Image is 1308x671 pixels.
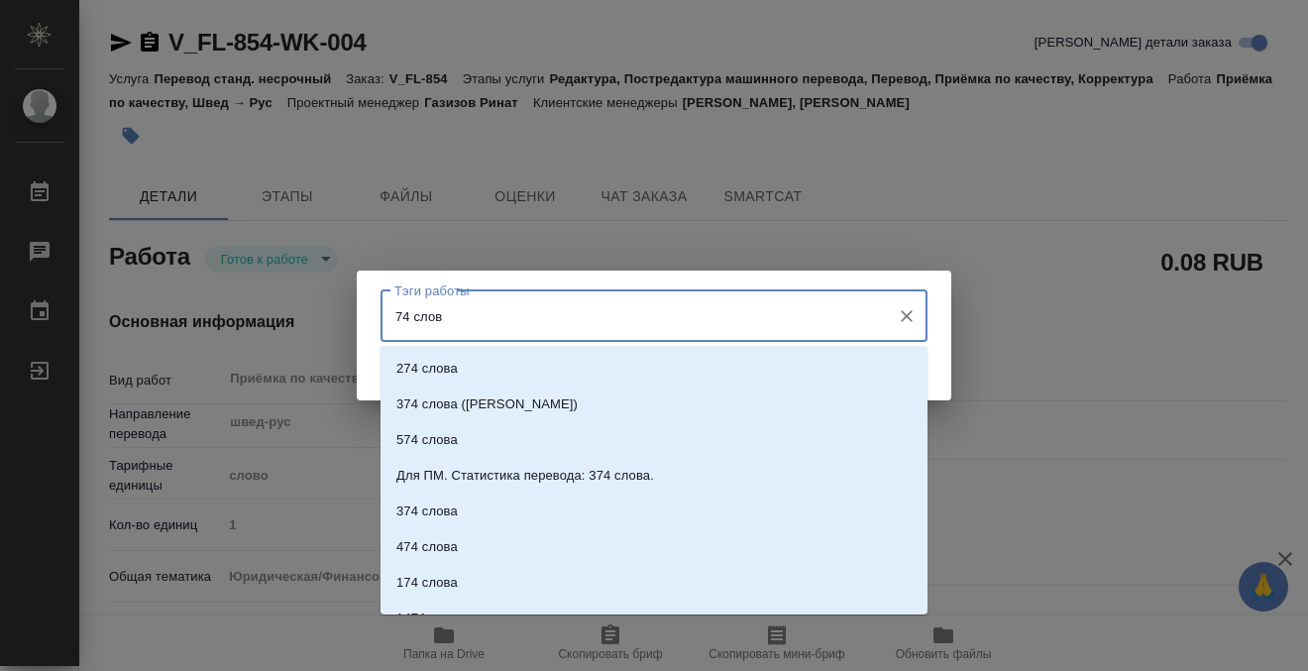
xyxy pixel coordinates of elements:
p: Для ПМ. Статистика перевода: 374 слова. [396,466,654,486]
p: 374 слова ([PERSON_NAME]) [396,394,578,414]
p: 374 слова [396,502,458,521]
p: 474 слова [396,537,458,557]
p: 574 слова [396,430,458,450]
p: 174 слова [396,573,458,593]
p: 274 слова [396,359,458,379]
p: 1474 слов [396,609,458,628]
button: Очистить [893,302,921,330]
